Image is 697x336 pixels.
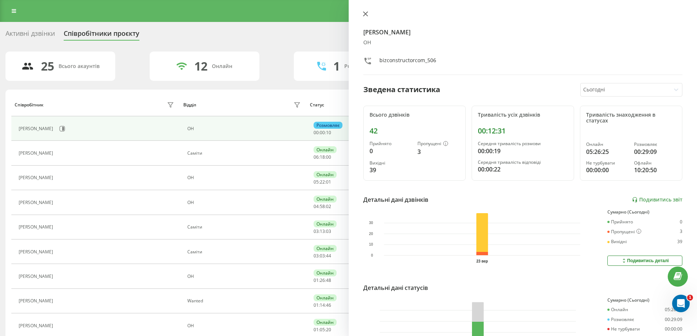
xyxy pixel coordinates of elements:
[634,166,676,174] div: 10:20:50
[326,179,331,185] span: 01
[607,307,628,312] div: Онлайн
[19,323,55,328] div: [PERSON_NAME]
[314,229,331,234] div: : :
[15,102,44,107] div: Співробітник
[586,147,628,156] div: 05:26:25
[19,274,55,279] div: [PERSON_NAME]
[314,277,319,283] span: 01
[19,175,55,180] div: [PERSON_NAME]
[314,129,319,136] span: 00
[677,239,682,244] div: 39
[607,229,641,235] div: Пропущені
[363,283,428,292] div: Детальні дані статусів
[41,59,54,73] div: 25
[665,317,682,322] div: 00:29:09
[320,154,325,160] span: 18
[371,253,373,257] text: 0
[320,228,325,234] span: 13
[363,195,428,204] div: Детальні дані дзвінків
[607,219,633,224] div: Прийнято
[326,326,331,333] span: 20
[634,147,676,156] div: 00:29:09
[19,126,55,131] div: [PERSON_NAME]
[363,84,440,95] div: Зведена статистика
[687,295,693,301] span: 1
[314,326,319,333] span: 01
[586,161,628,166] div: Не турбувати
[476,259,488,263] text: 23 вер
[314,269,337,276] div: Онлайн
[187,224,303,230] div: Саміти
[634,142,676,147] div: Розмовляє
[314,122,342,129] div: Розмовляє
[369,232,373,236] text: 20
[320,277,325,283] span: 26
[19,200,55,205] div: [PERSON_NAME]
[187,175,303,180] div: ОН
[607,326,640,332] div: Не турбувати
[314,319,337,326] div: Онлайн
[586,166,628,174] div: 00:00:00
[326,154,331,160] span: 00
[379,57,436,67] div: bizconstructorcom_506
[607,256,682,266] button: Подивитись деталі
[326,277,331,283] span: 48
[586,112,676,124] div: Тривалість знаходження в статусах
[314,171,337,178] div: Онлайн
[314,154,319,160] span: 06
[314,253,331,258] div: : :
[326,253,331,259] span: 44
[187,151,303,156] div: Саміти
[586,142,628,147] div: Онлайн
[370,141,412,146] div: Прийнято
[478,147,568,155] div: 00:00:19
[314,180,331,185] div: : :
[320,253,325,259] span: 03
[314,303,331,308] div: : :
[187,200,303,205] div: ОН
[665,326,682,332] div: 00:00:00
[320,326,325,333] span: 05
[314,278,331,283] div: : :
[369,242,373,246] text: 10
[680,229,682,235] div: 3
[314,228,319,234] span: 03
[344,63,380,69] div: Розмовляють
[187,298,303,303] div: Wanted
[212,63,232,69] div: Онлайн
[19,298,55,303] div: [PERSON_NAME]
[672,295,690,312] iframe: Intercom live chat
[478,160,568,165] div: Середня тривалість відповіді
[326,228,331,234] span: 03
[314,203,319,209] span: 04
[314,155,331,160] div: : :
[607,239,627,244] div: Вихідні
[607,298,682,303] div: Сумарно (Сьогодні)
[326,203,331,209] span: 02
[314,245,337,252] div: Онлайн
[19,224,55,230] div: [PERSON_NAME]
[314,146,337,153] div: Онлайн
[320,129,325,136] span: 00
[478,141,568,146] div: Середня тривалість розмови
[478,112,568,118] div: Тривалість усіх дзвінків
[417,141,460,147] div: Пропущені
[314,220,337,227] div: Онлайн
[363,28,683,37] h4: [PERSON_NAME]
[187,126,303,131] div: ОН
[59,63,100,69] div: Всього акаунтів
[314,294,337,301] div: Онлайн
[370,127,460,135] div: 42
[621,258,669,264] div: Подивитись деталі
[369,221,373,225] text: 30
[314,130,331,135] div: : :
[187,323,303,328] div: ОН
[326,129,331,136] span: 10
[370,161,412,166] div: Вихідні
[64,30,139,41] div: Співробітники проєкту
[187,249,303,254] div: Саміти
[310,102,324,107] div: Статус
[607,317,634,322] div: Розмовляє
[187,274,303,279] div: ОН
[370,147,412,155] div: 0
